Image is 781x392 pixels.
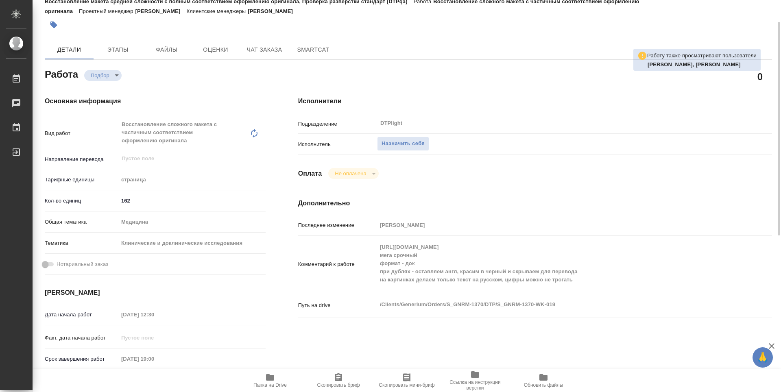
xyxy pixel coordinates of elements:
[98,45,137,55] span: Этапы
[753,347,773,368] button: 🙏
[441,369,509,392] button: Ссылка на инструкции верстки
[118,215,266,229] div: Медицина
[45,355,118,363] p: Срок завершения работ
[332,170,369,177] button: Не оплачена
[245,45,284,55] span: Чат заказа
[377,137,429,151] button: Назначить себя
[118,353,190,365] input: Пустое поле
[88,72,112,79] button: Подбор
[253,382,287,388] span: Папка на Drive
[294,45,333,55] span: SmartCat
[45,16,63,34] button: Добавить тэг
[298,301,377,309] p: Путь на drive
[118,195,266,207] input: ✎ Введи что-нибудь
[298,140,377,148] p: Исполнитель
[84,70,122,81] div: Подбор
[377,219,733,231] input: Пустое поле
[50,45,89,55] span: Детали
[45,129,118,137] p: Вид работ
[118,236,266,250] div: Клинические и доклинические исследования
[45,96,266,106] h4: Основная информация
[118,309,190,320] input: Пустое поле
[57,260,108,268] span: Нотариальный заказ
[196,45,235,55] span: Оценки
[317,382,360,388] span: Скопировать бриф
[298,96,772,106] h4: Исполнители
[377,240,733,287] textarea: [URL][DOMAIN_NAME] мега срочный формат - док при дублях - оставляем англ, красим в черный и скрыв...
[45,334,118,342] p: Факт. дата начала работ
[45,239,118,247] p: Тематика
[757,70,763,83] h2: 0
[328,168,378,179] div: Подбор
[135,8,187,14] p: [PERSON_NAME]
[298,221,377,229] p: Последнее изменение
[118,173,266,187] div: страница
[147,45,186,55] span: Файлы
[298,169,322,179] h4: Оплата
[298,260,377,268] p: Комментарий к работе
[373,369,441,392] button: Скопировать мини-бриф
[118,332,190,344] input: Пустое поле
[446,379,504,391] span: Ссылка на инструкции верстки
[45,176,118,184] p: Тарифные единицы
[45,155,118,163] p: Направление перевода
[298,198,772,208] h4: Дополнительно
[45,218,118,226] p: Общая тематика
[45,66,78,81] h2: Работа
[648,61,741,68] b: [PERSON_NAME], [PERSON_NAME]
[186,8,248,14] p: Клиентские менеджеры
[45,311,118,319] p: Дата начала работ
[304,369,373,392] button: Скопировать бриф
[236,369,304,392] button: Папка на Drive
[756,349,770,366] span: 🙏
[45,197,118,205] p: Кол-во единиц
[298,120,377,128] p: Подразделение
[648,61,757,69] p: Оксютович Ирина, Гузов Марк
[248,8,299,14] p: [PERSON_NAME]
[524,382,563,388] span: Обновить файлы
[377,298,733,311] textarea: /Clients/Generium/Orders/S_GNRM-1370/DTP/S_GNRM-1370-WK-019
[45,288,266,298] h4: [PERSON_NAME]
[121,154,247,163] input: Пустое поле
[79,8,135,14] p: Проектный менеджер
[509,369,578,392] button: Обновить файлы
[379,382,434,388] span: Скопировать мини-бриф
[382,139,425,148] span: Назначить себя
